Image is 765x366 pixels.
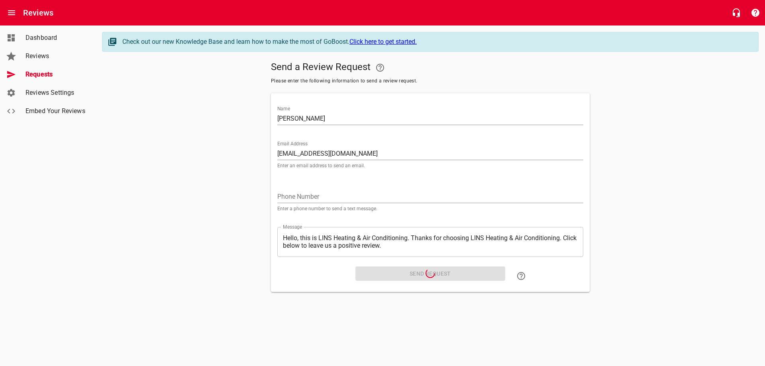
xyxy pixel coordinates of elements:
[25,106,86,116] span: Embed Your Reviews
[271,77,590,85] span: Please enter the following information to send a review request.
[371,58,390,77] a: Your Google or Facebook account must be connected to "Send a Review Request"
[277,106,290,111] label: Name
[23,6,53,19] h6: Reviews
[25,51,86,61] span: Reviews
[2,3,21,22] button: Open drawer
[25,70,86,79] span: Requests
[746,3,765,22] button: Support Portal
[25,88,86,98] span: Reviews Settings
[277,163,583,168] p: Enter an email address to send an email.
[277,206,583,211] p: Enter a phone number to send a text message.
[271,58,590,77] h5: Send a Review Request
[349,38,417,45] a: Click here to get started.
[122,37,750,47] div: Check out our new Knowledge Base and learn how to make the most of GoBoost.
[283,234,578,249] textarea: Hello, this is LINS Heating & Air Conditioning. Thanks for choosing LINS Heating & Air Conditioni...
[512,266,531,286] a: Learn how to "Send a Review Request"
[727,3,746,22] button: Live Chat
[277,141,308,146] label: Email Address
[25,33,86,43] span: Dashboard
